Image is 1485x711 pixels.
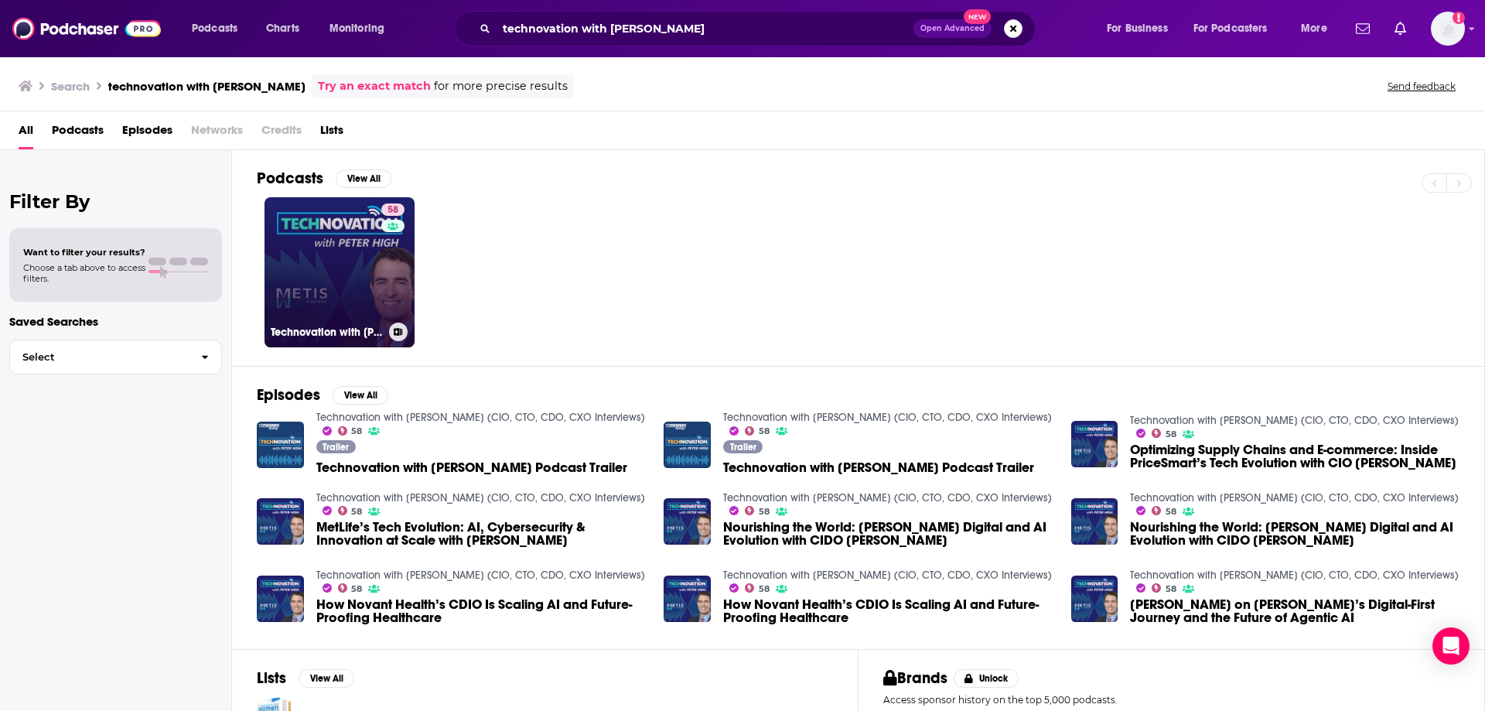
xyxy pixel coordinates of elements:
[381,203,405,216] a: 58
[1453,12,1465,24] svg: Add a profile image
[1290,16,1347,41] button: open menu
[257,498,304,545] a: MetLife’s Tech Evolution: AI, Cybersecurity & Innovation at Scale with Bill Pappas
[338,506,363,515] a: 58
[319,16,405,41] button: open menu
[1152,429,1176,438] a: 58
[954,669,1019,688] button: Unlock
[1130,569,1459,582] a: Technovation with Peter High (CIO, CTO, CDO, CXO Interviews)
[52,118,104,149] a: Podcasts
[338,426,363,436] a: 58
[883,668,947,688] h2: Brands
[323,443,349,452] span: Trailer
[723,491,1052,504] a: Technovation with Peter High (CIO, CTO, CDO, CXO Interviews)
[1383,80,1460,93] button: Send feedback
[730,443,756,452] span: Trailer
[316,521,646,547] a: MetLife’s Tech Evolution: AI, Cybersecurity & Innovation at Scale with Bill Pappas
[664,498,711,545] a: Nourishing the World: Cargill’s Digital and AI Evolution with CIDO Jennifer Hartsock
[19,118,33,149] span: All
[1130,521,1459,547] span: Nourishing the World: [PERSON_NAME] Digital and AI Evolution with CIDO [PERSON_NAME]
[913,19,992,38] button: Open AdvancedNew
[723,569,1052,582] a: Technovation with Peter High (CIO, CTO, CDO, CXO Interviews)
[257,668,286,688] h2: Lists
[387,203,398,218] span: 58
[759,428,770,435] span: 58
[51,79,90,94] h3: Search
[1107,18,1168,39] span: For Business
[1301,18,1327,39] span: More
[351,586,362,593] span: 58
[338,583,363,593] a: 58
[759,508,770,515] span: 58
[469,11,1050,46] div: Search podcasts, credits, & more...
[318,77,431,95] a: Try an exact match
[10,352,189,362] span: Select
[1130,414,1459,427] a: Technovation with Peter High (CIO, CTO, CDO, CXO Interviews)
[257,668,354,688] a: ListsView All
[664,422,711,469] img: Technovation with Peter High Podcast Trailer
[723,598,1053,624] a: How Novant Health’s CDIO Is Scaling AI and Future-Proofing Healthcare
[964,9,992,24] span: New
[23,262,145,284] span: Choose a tab above to access filters.
[333,386,388,405] button: View All
[316,521,646,547] span: MetLife’s Tech Evolution: AI, Cybersecurity & Innovation at Scale with [PERSON_NAME]
[257,385,388,405] a: EpisodesView All
[664,576,711,623] img: How Novant Health’s CDIO Is Scaling AI and Future-Proofing Healthcare
[1130,521,1459,547] a: Nourishing the World: Cargill’s Digital and AI Evolution with CIDO Jennifer Hartsock
[257,576,304,623] img: How Novant Health’s CDIO Is Scaling AI and Future-Proofing Healthcare
[23,247,145,258] span: Want to filter your results?
[181,16,258,41] button: open menu
[1130,598,1459,624] a: Shamim Mohammad on CarMax’s Digital-First Journey and the Future of Agentic AI
[122,118,172,149] span: Episodes
[257,422,304,469] img: Technovation with Peter High Podcast Trailer
[1130,598,1459,624] span: [PERSON_NAME] on [PERSON_NAME]’s Digital-First Journey and the Future of Agentic AI
[316,491,645,504] a: Technovation with Peter High (CIO, CTO, CDO, CXO Interviews)
[316,461,627,474] span: Technovation with [PERSON_NAME] Podcast Trailer
[265,197,415,347] a: 58Technovation with [PERSON_NAME] (CIO, CTO, CDO, CXO Interviews)
[257,385,320,405] h2: Episodes
[12,14,161,43] img: Podchaser - Follow, Share and Rate Podcasts
[1166,508,1176,515] span: 58
[9,314,222,329] p: Saved Searches
[745,426,770,436] a: 58
[320,118,343,149] a: Lists
[271,326,383,339] h3: Technovation with [PERSON_NAME] (CIO, CTO, CDO, CXO Interviews)
[759,586,770,593] span: 58
[1388,15,1412,42] a: Show notifications dropdown
[336,169,391,188] button: View All
[723,461,1034,474] a: Technovation with Peter High Podcast Trailer
[1431,12,1465,46] img: User Profile
[1071,576,1118,623] a: Shamim Mohammad on CarMax’s Digital-First Journey and the Future of Agentic AI
[257,169,391,188] a: PodcastsView All
[316,598,646,624] a: How Novant Health’s CDIO Is Scaling AI and Future-Proofing Healthcare
[1193,18,1268,39] span: For Podcasters
[1431,12,1465,46] button: Show profile menu
[1431,12,1465,46] span: Logged in as mresewehr
[723,461,1034,474] span: Technovation with [PERSON_NAME] Podcast Trailer
[316,411,645,424] a: Technovation with Peter High (CIO, CTO, CDO, CXO Interviews)
[351,508,362,515] span: 58
[191,118,243,149] span: Networks
[108,79,306,94] h3: technovation with [PERSON_NAME]
[497,16,913,41] input: Search podcasts, credits, & more...
[1071,498,1118,545] img: Nourishing the World: Cargill’s Digital and AI Evolution with CIDO Jennifer Hartsock
[1071,421,1118,468] img: Optimizing Supply Chains and E-commerce: Inside PriceSmart’s Tech Evolution with CIO Wayne Sadin
[261,118,302,149] span: Credits
[299,669,354,688] button: View All
[256,16,309,41] a: Charts
[1432,627,1470,665] div: Open Intercom Messenger
[1130,443,1459,470] span: Optimizing Supply Chains and E-commerce: Inside PriceSmart’s Tech Evolution with CIO [PERSON_NAME]
[257,169,323,188] h2: Podcasts
[745,583,770,593] a: 58
[9,190,222,213] h2: Filter By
